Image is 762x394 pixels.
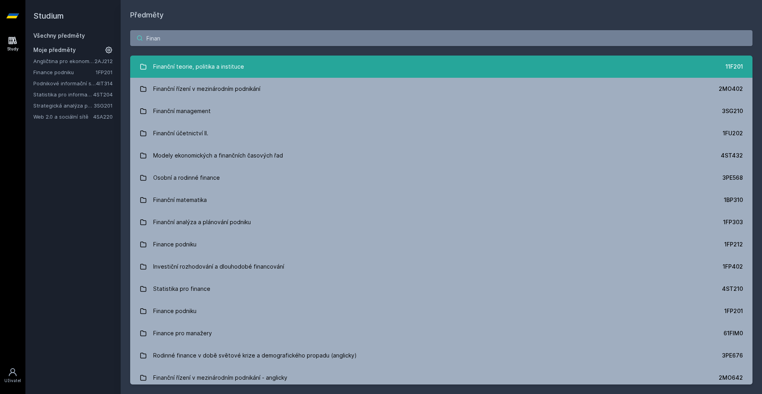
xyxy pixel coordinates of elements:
input: Název nebo ident předmětu… [130,30,752,46]
a: Finance podniku 1FP201 [130,300,752,322]
div: 1FP212 [724,240,743,248]
a: Statistika pro informatiky [33,90,93,98]
div: Modely ekonomických a finančních časových řad [153,148,283,163]
div: 1FU202 [723,129,743,137]
div: Finance pro manažery [153,325,212,341]
div: Rodinné finance v době světové krize a demografického propadu (anglicky) [153,348,357,363]
div: Finanční řízení v mezinárodním podnikání [153,81,260,97]
a: Strategická analýza pro informatiky a statistiky [33,102,94,110]
div: 2MO642 [719,374,743,382]
a: Finance pro manažery 61FIM0 [130,322,752,344]
a: Finanční řízení v mezinárodním podnikání 2MO402 [130,78,752,100]
div: Finanční analýza a plánování podniku [153,214,251,230]
div: Finanční účetnictví II. [153,125,208,141]
div: Finanční management [153,103,211,119]
div: Study [7,46,19,52]
a: 4ST204 [93,91,113,98]
a: Study [2,32,24,56]
a: 1FP201 [96,69,113,75]
div: Finanční matematika [153,192,207,208]
span: Moje předměty [33,46,76,54]
div: 1FP402 [723,263,743,271]
div: Uživatel [4,378,21,384]
a: Finanční teorie, politika a instituce 11F201 [130,56,752,78]
a: 2AJ212 [94,58,113,64]
a: Uživatel [2,363,24,388]
a: 4IT314 [96,80,113,86]
div: 1FP201 [724,307,743,315]
div: Finanční teorie, politika a instituce [153,59,244,75]
div: Investiční rozhodování a dlouhodobé financování [153,259,284,275]
a: Finanční management 3SG210 [130,100,752,122]
a: Finanční analýza a plánování podniku 1FP303 [130,211,752,233]
div: Statistika pro finance [153,281,210,297]
h1: Předměty [130,10,752,21]
a: 4SA220 [93,113,113,120]
div: 11F201 [725,63,743,71]
a: Finance podniku 1FP212 [130,233,752,256]
div: Finance podniku [153,303,196,319]
a: Všechny předměty [33,32,85,39]
a: Statistika pro finance 4ST210 [130,278,752,300]
div: 3PE568 [722,174,743,182]
div: 61FIM0 [724,329,743,337]
a: Finance podniku [33,68,96,76]
a: Podnikové informační systémy [33,79,96,87]
div: Osobní a rodinné finance [153,170,220,186]
a: Web 2.0 a sociální sítě [33,113,93,121]
div: 3PE676 [722,352,743,359]
div: 1BP310 [724,196,743,204]
div: 1FP303 [723,218,743,226]
a: 3SG201 [94,102,113,109]
div: 4ST210 [722,285,743,293]
div: Finance podniku [153,236,196,252]
a: Investiční rozhodování a dlouhodobé financování 1FP402 [130,256,752,278]
div: Finanční řízení v mezinárodním podnikání - anglicky [153,370,287,386]
div: 2MO402 [719,85,743,93]
a: Finanční řízení v mezinárodním podnikání - anglicky 2MO642 [130,367,752,389]
a: Modely ekonomických a finančních časových řad 4ST432 [130,144,752,167]
a: Finanční matematika 1BP310 [130,189,752,211]
a: Angličtina pro ekonomická studia 2 (B2/C1) [33,57,94,65]
a: Finanční účetnictví II. 1FU202 [130,122,752,144]
a: Rodinné finance v době světové krize a demografického propadu (anglicky) 3PE676 [130,344,752,367]
a: Osobní a rodinné finance 3PE568 [130,167,752,189]
div: 3SG210 [722,107,743,115]
div: 4ST432 [721,152,743,160]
